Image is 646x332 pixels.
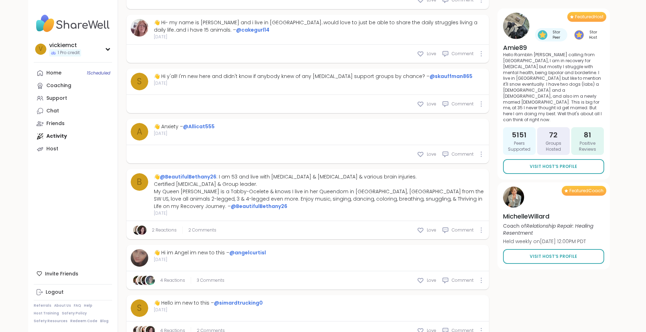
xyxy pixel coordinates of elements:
[452,277,474,284] span: Comment
[133,226,142,235] img: JonathanT
[34,267,112,280] div: Invite Friends
[62,311,87,316] a: Safety Policy
[46,120,65,127] div: Friends
[584,130,591,140] span: 81
[154,19,485,34] div: 👋 Hi- my name is [PERSON_NAME] and i live in [GEOGRAPHIC_DATA]..would love to just be able to sha...
[154,34,485,40] span: [DATE]
[188,227,216,233] span: 2 Comments
[100,319,109,324] a: Blog
[503,52,604,123] p: Hello Ramblin [PERSON_NAME] calling from [GEOGRAPHIC_DATA], I am in recovery for [MEDICAL_DATA] b...
[427,51,436,57] span: Love
[430,73,472,80] a: @skauffman865
[131,123,148,141] a: A
[137,75,142,88] span: s
[133,276,142,285] img: Brian_L
[236,26,269,33] a: @cakegurl14
[160,277,185,284] a: 4 Reactions
[427,101,436,107] span: Love
[506,141,533,152] span: Peers Supported
[452,151,474,157] span: Comment
[197,277,224,284] span: 3 Comments
[154,73,472,80] div: 👋 Hi y'all! I'm new here and didn't know if anybody knew of any [MEDICAL_DATA] support groups by ...
[46,82,71,89] div: Coaching
[154,130,215,137] span: [DATE]
[34,286,112,299] a: Logout
[231,203,287,210] a: @BeautifulBethany26
[427,227,436,233] span: Love
[34,117,112,130] a: Friends
[146,276,155,285] img: adiawillia
[34,319,67,324] a: Safety Resources
[46,95,67,102] div: Support
[503,13,529,39] img: Amie89
[214,299,263,306] a: @simardtrucking0
[575,14,603,20] span: Featured Host
[427,151,436,157] span: Love
[452,51,474,57] span: Comment
[87,70,110,76] span: 1 Scheduled
[540,141,567,152] span: Groups Hosted
[131,299,148,317] a: s
[154,307,263,313] span: [DATE]
[160,173,216,180] a: @BeautifulBethany26
[137,302,142,314] span: s
[530,163,577,170] span: Visit Host’s Profile
[549,130,557,140] span: 72
[137,276,146,285] img: JonathanT
[503,212,604,221] h4: MichelleWillard
[34,11,112,36] img: ShareWell Nav Logo
[538,30,547,40] img: Star Peer
[142,276,151,285] img: heather1215
[585,30,601,40] span: Star Host
[574,141,601,152] span: Positive Reviews
[503,222,604,236] p: Coach of
[46,108,59,115] div: Chat
[154,80,472,86] span: [DATE]
[137,226,146,235] img: heather1215
[530,253,577,260] span: Visit Host’s Profile
[503,159,604,174] a: Visit Host’s Profile
[84,303,92,308] a: Help
[34,311,59,316] a: Host Training
[154,256,266,263] span: [DATE]
[152,227,177,233] a: 2 Reactions
[34,67,112,79] a: Home1Scheduled
[503,187,524,208] img: MichelleWillard
[512,130,527,140] span: 5151
[70,319,97,324] a: Redeem Code
[34,79,112,92] a: Coaching
[154,123,215,130] div: 👋 Anxiety –
[39,45,43,54] span: v
[74,303,81,308] a: FAQ
[46,289,64,296] div: Logout
[569,188,603,194] span: Featured Coach
[229,249,266,256] a: @angelcurtisl
[137,176,142,188] span: B
[503,249,604,264] a: Visit Host’s Profile
[452,227,474,233] span: Comment
[131,19,148,37] img: cakegurl14
[427,277,436,284] span: Love
[131,173,148,191] a: B
[34,303,51,308] a: Referrals
[34,143,112,155] a: Host
[54,303,71,308] a: About Us
[452,101,474,107] span: Comment
[183,123,215,130] a: @Allicat555
[34,92,112,105] a: Support
[131,249,148,267] img: angelcurtisl
[549,30,565,40] span: Star Peer
[154,299,263,307] div: 👋 Hello im new to this –
[46,70,61,77] div: Home
[137,125,142,138] span: A
[34,105,112,117] a: Chat
[46,145,58,152] div: Host
[49,41,81,49] div: vickiemct
[503,222,593,236] i: Relationship Repair: Healing Resentment
[131,73,148,90] a: s
[154,173,485,210] div: 👋 : I am 53 and live with [MEDICAL_DATA] & [MEDICAL_DATA] & various brain injuries. Certified [ME...
[503,43,604,52] h4: Amie89
[58,50,80,56] span: 1 Pro credit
